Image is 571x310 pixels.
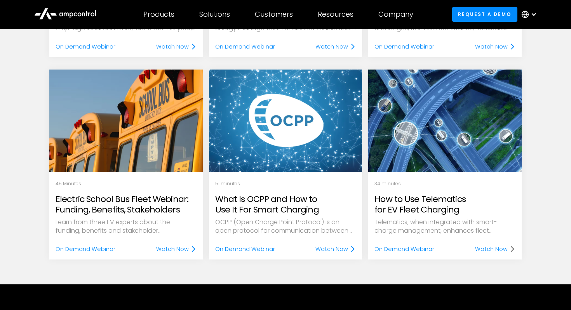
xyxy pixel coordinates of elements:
[143,10,174,19] div: Products
[374,194,515,215] h2: How to Use Telematics for EV Fleet Charging
[374,218,515,235] p: Telematics, when integrated with smart-charge management, enhances fleet efficiency, reduces cost...
[315,245,348,253] div: Watch Now
[318,10,353,19] div: Resources
[475,245,515,253] a: Watch Now
[56,245,115,253] div: On Demand Webinar
[475,245,508,253] div: Watch Now
[156,245,197,253] a: Watch Now
[215,218,356,235] p: OCPP (Open Charge Point Protocol) is an open protocol for communication between charging stations...
[56,218,197,235] p: Learn from three EV experts about the funding, benefits and stakeholder involvement needed for yo...
[255,10,293,19] div: Customers
[56,181,197,187] p: 45 Minutes
[199,10,230,19] div: Solutions
[315,42,348,51] div: Watch Now
[475,42,508,51] div: Watch Now
[452,7,517,21] a: Request a demo
[56,42,115,51] div: On Demand Webinar
[209,70,362,172] img: Webinar: What Is OCPP and How to Use It For Smart Charging
[215,181,356,187] p: 51 minutes
[49,70,203,172] img: Electric School Bus Fleet 101: Funding, Benefits and Stakeholder Involvement
[215,245,275,253] div: On Demand Webinar
[156,42,189,51] div: Watch Now
[374,42,434,51] div: On Demand Webinar
[56,194,197,215] h2: Electric School Bus Fleet Webinar: Funding, Benefits, Stakeholders
[374,181,515,187] p: 34 minutes
[378,10,413,19] div: Company
[374,245,434,253] div: On Demand Webinar
[357,62,533,179] img: telematics in ev charging explained for fleets with ev charging expert
[156,42,197,51] a: Watch Now
[315,245,356,253] a: Watch Now
[215,194,356,215] h2: What Is OCPP and How to Use It For Smart Charging
[315,42,356,51] a: Watch Now
[156,245,189,253] div: Watch Now
[475,42,515,51] a: Watch Now
[215,42,275,51] div: On Demand Webinar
